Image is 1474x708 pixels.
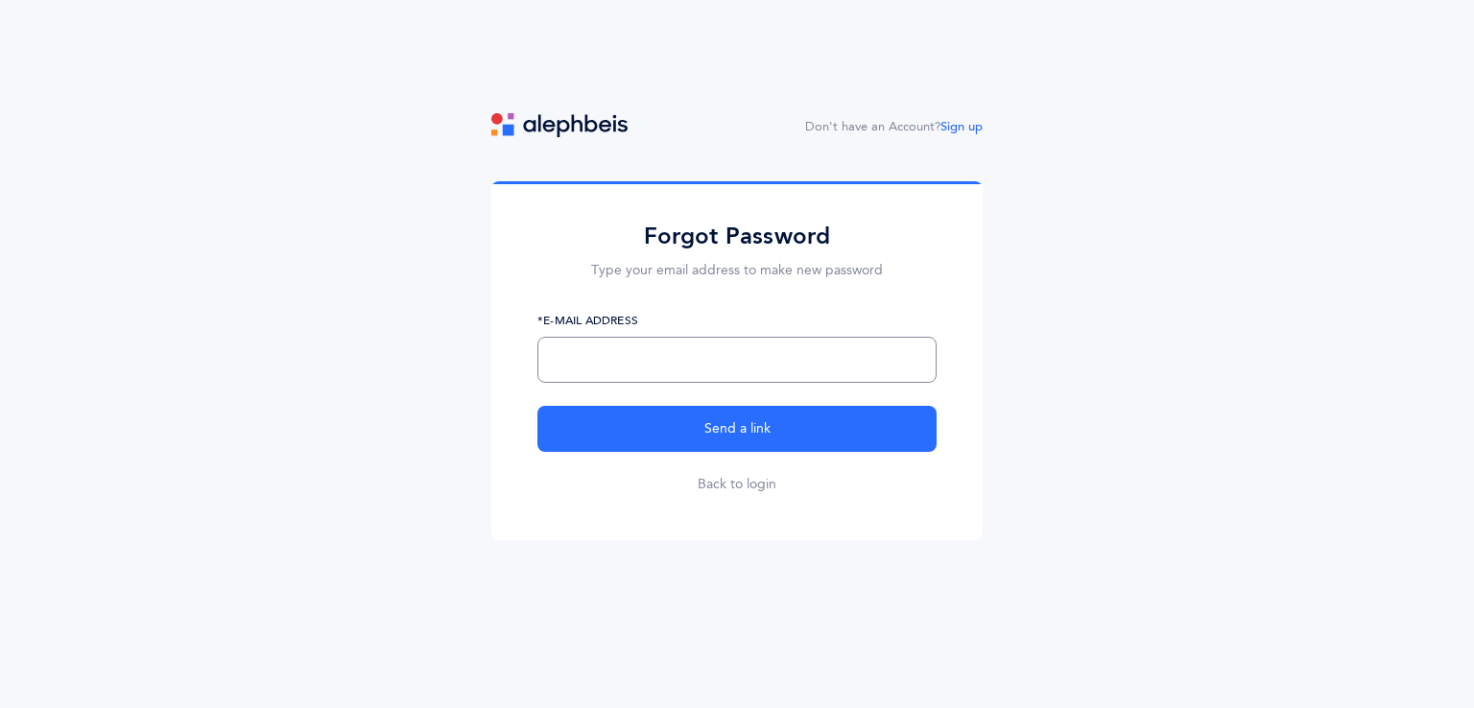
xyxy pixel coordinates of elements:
[537,406,937,452] button: Send a link
[537,261,937,281] p: Type your email address to make new password
[698,475,776,494] a: Back to login
[537,222,937,251] h2: Forgot Password
[537,312,937,329] label: *E-Mail Address
[704,419,771,439] span: Send a link
[491,113,628,137] img: logo.svg
[805,118,983,137] div: Don't have an Account?
[940,120,983,133] a: Sign up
